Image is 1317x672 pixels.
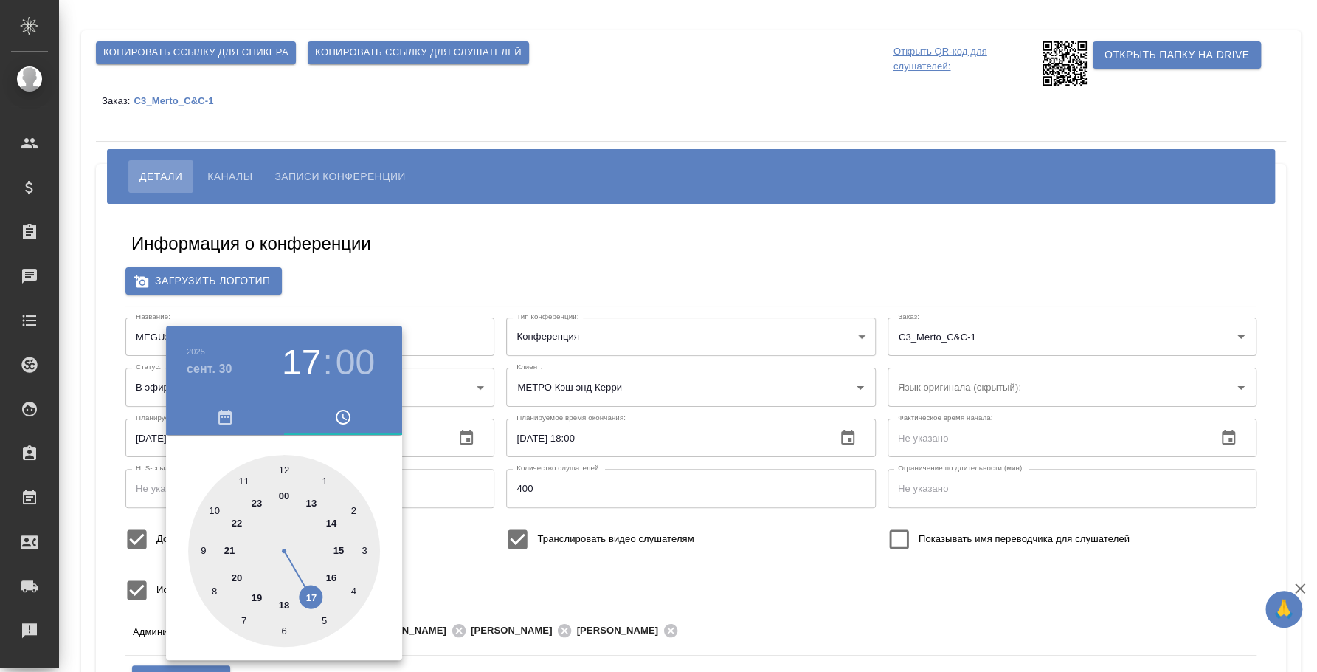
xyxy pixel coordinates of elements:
[336,342,375,383] button: 00
[187,360,232,378] button: сент. 30
[187,347,205,356] button: 2025
[282,342,321,383] button: 17
[322,342,332,383] h3: :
